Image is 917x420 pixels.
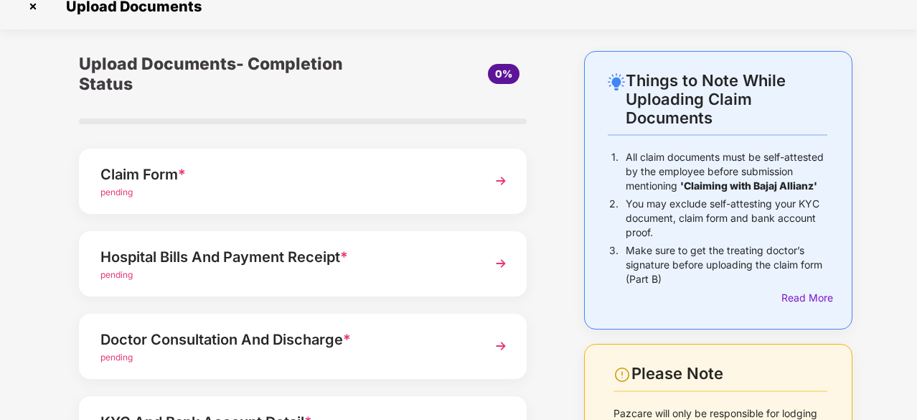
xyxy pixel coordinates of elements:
span: pending [100,352,133,363]
span: pending [100,187,133,197]
img: svg+xml;base64,PHN2ZyBpZD0iV2FybmluZ18tXzI0eDI0IiBkYXRhLW5hbWU9Ildhcm5pbmcgLSAyNHgyNCIgeG1sbnM9Im... [613,366,631,383]
span: 0% [495,67,512,80]
b: 'Claiming with Bajaj Allianz' [680,179,817,192]
p: All claim documents must be self-attested by the employee before submission mentioning [626,150,827,193]
div: Claim Form [100,163,471,186]
img: svg+xml;base64,PHN2ZyBpZD0iTmV4dCIgeG1sbnM9Imh0dHA6Ly93d3cudzMub3JnLzIwMDAvc3ZnIiB3aWR0aD0iMzYiIG... [488,251,514,276]
img: svg+xml;base64,PHN2ZyB4bWxucz0iaHR0cDovL3d3dy53My5vcmcvMjAwMC9zdmciIHdpZHRoPSIyNC4wOTMiIGhlaWdodD... [608,73,625,90]
div: Please Note [631,364,827,383]
div: Upload Documents- Completion Status [79,51,377,97]
p: 2. [609,197,619,240]
div: Hospital Bills And Payment Receipt [100,246,471,269]
div: Read More [781,290,827,306]
img: svg+xml;base64,PHN2ZyBpZD0iTmV4dCIgeG1sbnM9Imh0dHA6Ly93d3cudzMub3JnLzIwMDAvc3ZnIiB3aWR0aD0iMzYiIG... [488,168,514,194]
p: 3. [609,243,619,286]
div: Things to Note While Uploading Claim Documents [626,71,827,127]
p: You may exclude self-attesting your KYC document, claim form and bank account proof. [626,197,827,240]
span: pending [100,269,133,280]
img: svg+xml;base64,PHN2ZyBpZD0iTmV4dCIgeG1sbnM9Imh0dHA6Ly93d3cudzMub3JnLzIwMDAvc3ZnIiB3aWR0aD0iMzYiIG... [488,333,514,359]
div: Doctor Consultation And Discharge [100,328,471,351]
p: 1. [611,150,619,193]
p: Make sure to get the treating doctor’s signature before uploading the claim form (Part B) [626,243,827,286]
